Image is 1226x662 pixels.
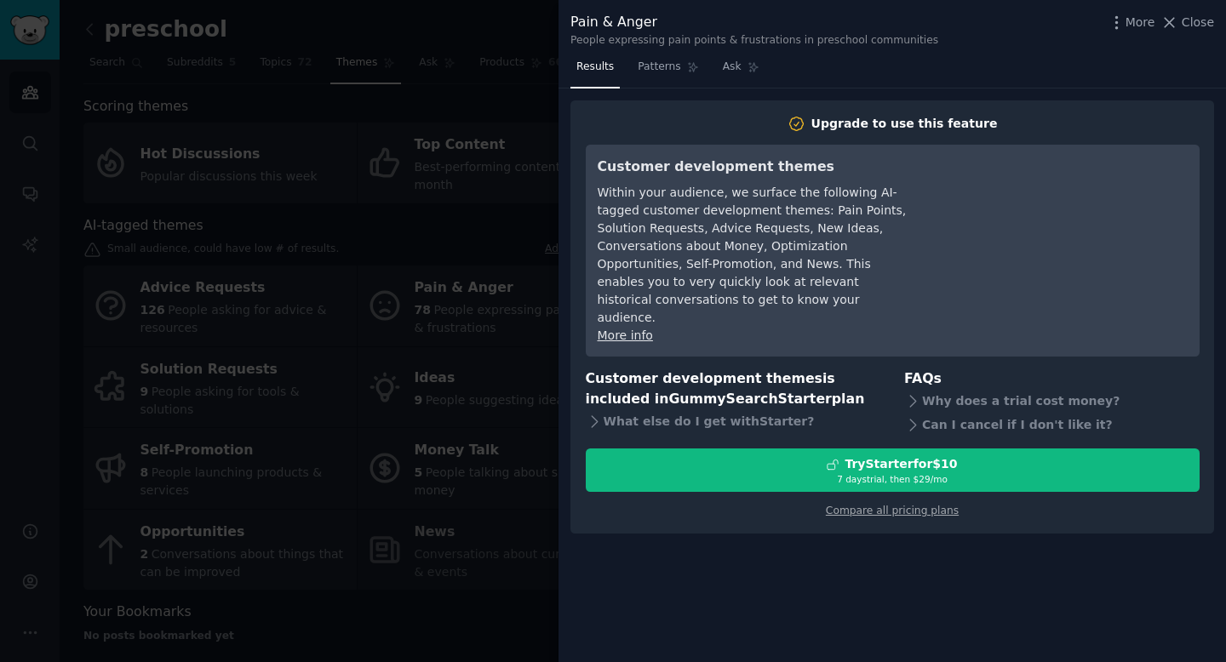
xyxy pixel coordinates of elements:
a: Results [570,54,620,88]
span: GummySearch Starter [668,391,831,407]
span: More [1126,14,1155,31]
h3: Customer development themes is included in plan [586,368,881,410]
span: Results [576,60,614,75]
button: TryStarterfor$107 daystrial, then $29/mo [586,448,1200,492]
div: What else do I get with Starter ? [586,410,881,434]
div: Upgrade to use this feature [811,115,998,133]
div: Pain & Anger [570,12,938,33]
div: Why does a trial cost money? [904,389,1200,413]
span: Close [1182,14,1214,31]
div: People expressing pain points & frustrations in preschool communities [570,33,938,49]
span: Ask [723,60,742,75]
a: More info [598,328,653,342]
div: 7 days trial, then $ 29 /mo [587,473,1199,485]
a: Patterns [632,54,704,88]
h3: FAQs [904,368,1200,390]
button: More [1108,14,1155,31]
iframe: YouTube video player [932,157,1188,284]
div: Try Starter for $10 [845,455,957,473]
a: Compare all pricing plans [826,505,959,516]
button: Close [1160,14,1214,31]
h3: Customer development themes [598,157,908,178]
div: Within your audience, we surface the following AI-tagged customer development themes: Pain Points... [598,184,908,327]
span: Patterns [638,60,680,75]
div: Can I cancel if I don't like it? [904,413,1200,437]
a: Ask [717,54,765,88]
